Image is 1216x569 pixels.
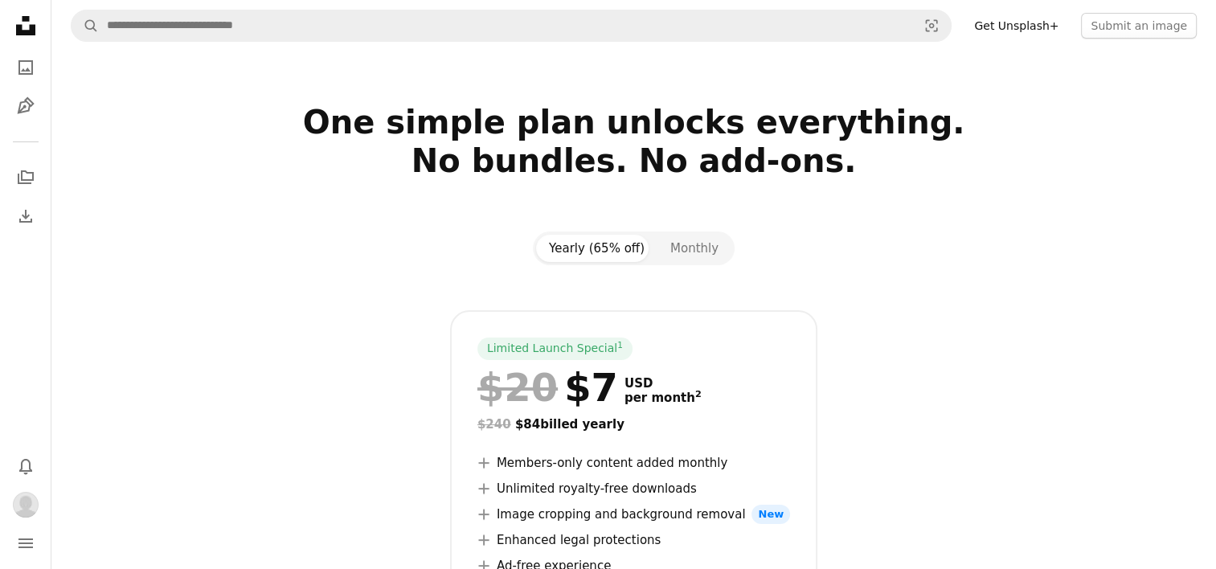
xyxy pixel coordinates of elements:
span: $240 [477,417,511,432]
button: Profile [10,489,42,521]
img: Avatar of user Ginger Longworth [13,492,39,518]
h2: One simple plan unlocks everything. No bundles. No add-ons. [113,103,1155,219]
a: Get Unsplash+ [964,13,1068,39]
a: Photos [10,51,42,84]
li: Enhanced legal protections [477,530,790,550]
span: USD [624,376,702,391]
a: Download History [10,200,42,232]
div: $7 [477,366,618,408]
span: New [751,505,790,524]
button: Submit an image [1081,13,1197,39]
span: per month [624,391,702,405]
button: Menu [10,527,42,559]
button: Notifications [10,450,42,482]
sup: 1 [617,340,623,350]
li: Members-only content added monthly [477,453,790,473]
li: Image cropping and background removal [477,505,790,524]
form: Find visuals sitewide [71,10,952,42]
a: 1 [614,341,626,357]
span: $20 [477,366,558,408]
a: Home — Unsplash [10,10,42,45]
a: 2 [692,391,705,405]
sup: 2 [695,389,702,399]
div: Limited Launch Special [477,338,633,360]
button: Search Unsplash [72,10,99,41]
button: Yearly (65% off) [536,235,657,262]
a: Illustrations [10,90,42,122]
li: Unlimited royalty-free downloads [477,479,790,498]
div: $84 billed yearly [477,415,790,434]
button: Visual search [912,10,951,41]
a: Collections [10,162,42,194]
button: Monthly [657,235,731,262]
